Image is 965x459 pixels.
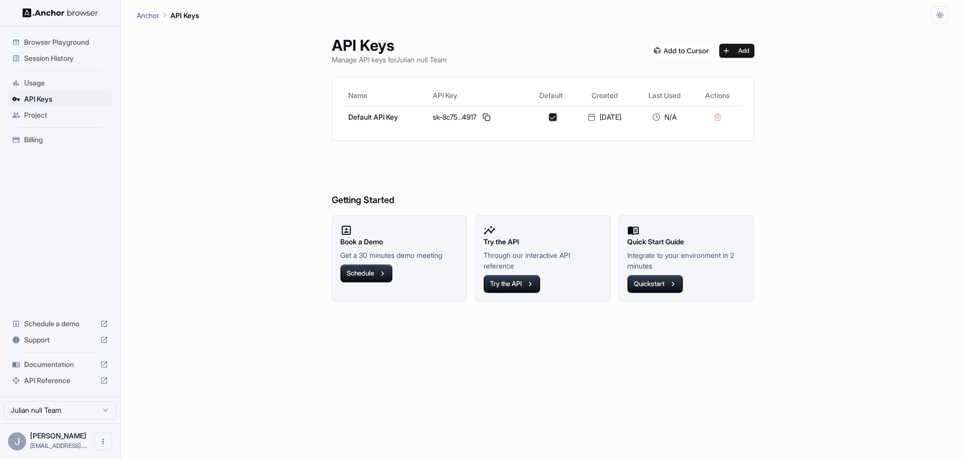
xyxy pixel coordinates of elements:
[650,44,713,58] img: Add anchorbrowser MCP server to Cursor
[24,78,108,88] span: Usage
[8,34,112,50] div: Browser Playground
[480,111,493,123] button: Copy API key
[137,10,199,21] nav: breadcrumb
[484,236,602,247] h2: Try the API
[24,359,96,370] span: Documentation
[8,75,112,91] div: Usage
[8,107,112,123] div: Project
[484,275,540,293] button: Try the API
[340,236,459,247] h2: Book a Demo
[340,264,393,283] button: Schedule
[137,10,159,21] p: Anchor
[627,236,746,247] h2: Quick Start Guide
[8,50,112,66] div: Session History
[30,442,87,449] span: weijuye@gmail.com
[8,316,112,332] div: Schedule a demo
[429,85,528,106] th: API Key
[94,432,112,450] button: Open menu
[24,94,108,104] span: API Keys
[627,275,683,293] button: Quickstart
[24,53,108,63] span: Session History
[8,432,26,450] div: J
[24,37,108,47] span: Browser Playground
[344,85,429,106] th: Name
[23,8,98,18] img: Anchor Logo
[8,91,112,107] div: API Keys
[574,85,635,106] th: Created
[170,10,199,21] p: API Keys
[639,112,690,122] div: N/A
[24,335,96,345] span: Support
[433,111,524,123] div: sk-8c75...4917
[24,135,108,145] span: Billing
[344,106,429,128] td: Default API Key
[635,85,694,106] th: Last Used
[627,250,746,271] p: Integrate to your environment in 2 minutes
[332,36,447,54] h1: API Keys
[8,132,112,148] div: Billing
[484,250,602,271] p: Through our interactive API reference
[24,110,108,120] span: Project
[8,373,112,389] div: API Reference
[340,250,459,260] p: Get a 30 minutes demo meeting
[719,44,754,58] button: Add
[528,85,574,106] th: Default
[24,319,96,329] span: Schedule a demo
[332,153,754,208] h6: Getting Started
[8,356,112,373] div: Documentation
[24,376,96,386] span: API Reference
[8,332,112,348] div: Support
[578,112,631,122] div: [DATE]
[332,54,447,65] p: Manage API keys for Julian null Team
[694,85,741,106] th: Actions
[30,431,86,440] span: Julian null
